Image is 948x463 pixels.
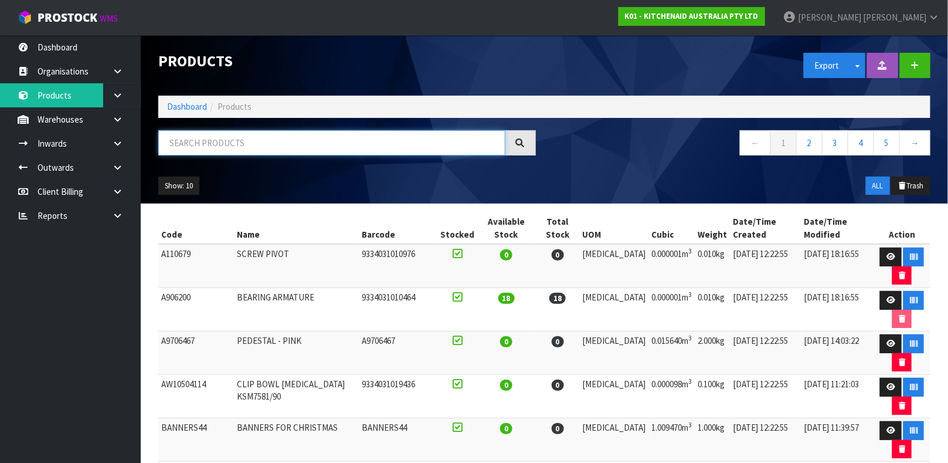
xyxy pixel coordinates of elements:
[648,375,695,418] td: 0.000098m
[688,290,692,299] sup: 3
[158,288,234,332] td: A906200
[359,332,437,375] td: A9706467
[549,293,566,304] span: 18
[801,288,874,332] td: [DATE] 18:16:55
[801,418,874,462] td: [DATE] 11:39:57
[648,332,695,375] td: 0.015640m
[648,288,695,332] td: 0.000001m
[359,288,437,332] td: 9334031010464
[648,212,695,244] th: Cubic
[158,130,505,156] input: Search products
[695,212,730,244] th: Weight
[498,293,515,304] span: 18
[695,288,730,332] td: 0.010kg
[158,244,234,288] td: A110679
[730,212,801,244] th: Date/Time Created
[500,423,512,434] span: 0
[234,244,359,288] td: SCREW PIVOT
[18,10,32,25] img: cube-alt.png
[234,212,359,244] th: Name
[730,418,801,462] td: [DATE] 12:22:55
[500,380,512,391] span: 0
[536,212,580,244] th: Total Stock
[899,130,930,156] a: →
[801,244,874,288] td: [DATE] 18:16:55
[437,212,477,244] th: Stocked
[874,212,930,244] th: Action
[477,212,536,244] th: Available Stock
[695,375,730,418] td: 0.100kg
[234,418,359,462] td: BANNERS FOR CHRISTMAS
[730,332,801,375] td: [DATE] 12:22:55
[730,244,801,288] td: [DATE] 12:22:55
[579,332,648,375] td: [MEDICAL_DATA]
[158,53,536,70] h1: Products
[234,375,359,418] td: CLIP BOWL [MEDICAL_DATA] KSM7581/90
[158,212,234,244] th: Code
[579,375,648,418] td: [MEDICAL_DATA]
[579,212,648,244] th: UOM
[359,212,437,244] th: Barcode
[770,130,797,156] a: 1
[796,130,823,156] a: 2
[730,375,801,418] td: [DATE] 12:22:55
[695,244,730,288] td: 0.010kg
[552,380,564,391] span: 0
[234,288,359,332] td: BEARING ARMATURE
[848,130,874,156] a: 4
[167,101,207,112] a: Dashboard
[38,10,97,25] span: ProStock
[688,334,692,342] sup: 3
[688,247,692,255] sup: 3
[891,177,930,195] button: Trash
[648,244,695,288] td: 0.000001m
[822,130,848,156] a: 3
[579,418,648,462] td: [MEDICAL_DATA]
[359,244,437,288] td: 9334031010976
[234,332,359,375] td: PEDESTAL - PINK
[158,418,234,462] td: BANNERS44
[740,130,771,156] a: ←
[695,332,730,375] td: 2.000kg
[801,212,874,244] th: Date/Time Modified
[553,130,931,159] nav: Page navigation
[688,421,692,429] sup: 3
[552,336,564,347] span: 0
[158,332,234,375] td: A9706467
[863,12,926,23] span: [PERSON_NAME]
[798,12,861,23] span: [PERSON_NAME]
[359,375,437,418] td: 9334031019436
[359,418,437,462] td: BANNERS44
[579,244,648,288] td: [MEDICAL_DATA]
[695,418,730,462] td: 1.000kg
[801,332,874,375] td: [DATE] 14:03:22
[552,249,564,261] span: 0
[500,336,512,347] span: 0
[619,7,765,26] a: K01 - KITCHENAID AUSTRALIA PTY LTD
[158,375,234,418] td: AW10504114
[100,13,118,24] small: WMS
[688,377,692,386] sup: 3
[158,177,199,195] button: Show: 10
[579,288,648,332] td: [MEDICAL_DATA]
[218,101,252,112] span: Products
[648,418,695,462] td: 1.009470m
[625,11,759,21] strong: K01 - KITCHENAID AUSTRALIA PTY LTD
[552,423,564,434] span: 0
[801,375,874,418] td: [DATE] 11:21:03
[866,177,890,195] button: ALL
[730,288,801,332] td: [DATE] 12:22:55
[500,249,512,261] span: 0
[804,53,851,78] button: Export
[874,130,900,156] a: 5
